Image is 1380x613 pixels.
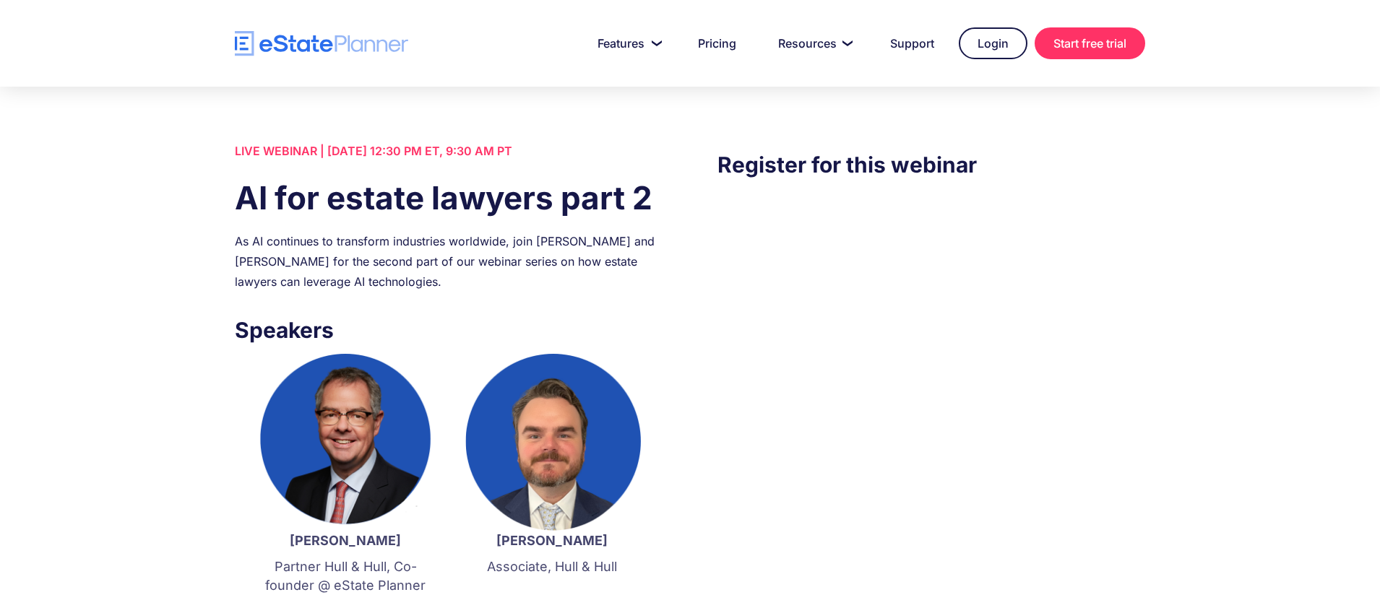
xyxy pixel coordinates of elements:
p: Associate, Hull & Hull [463,557,641,576]
div: As AI continues to transform industries worldwide, join [PERSON_NAME] and [PERSON_NAME] for the s... [235,231,663,292]
a: Login [959,27,1027,59]
h3: Register for this webinar [717,148,1145,181]
h3: Speakers [235,313,663,347]
a: Support [873,29,952,58]
strong: [PERSON_NAME] [496,533,608,548]
a: Features [580,29,673,58]
a: Resources [761,29,866,58]
a: Start free trial [1035,27,1145,59]
h1: AI for estate lawyers part 2 [235,175,663,220]
strong: [PERSON_NAME] [290,533,401,548]
p: Partner Hull & Hull, Co-founder @ eState Planner [256,557,434,595]
div: LIVE WEBINAR | [DATE] 12:30 PM ET, 9:30 AM PT [235,141,663,161]
a: Pricing [681,29,754,58]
